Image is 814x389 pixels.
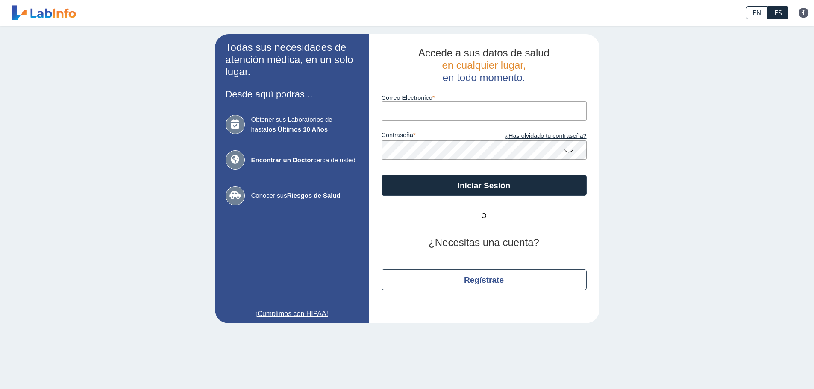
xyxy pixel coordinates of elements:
a: ¿Has olvidado tu contraseña? [484,132,587,141]
a: EN [746,6,768,19]
button: Iniciar Sesión [382,175,587,196]
span: O [458,211,510,221]
b: Riesgos de Salud [287,192,341,199]
button: Regístrate [382,269,587,290]
label: contraseña [382,132,484,141]
a: ¡Cumplimos con HIPAA! [226,309,358,319]
b: Encontrar un Doctor [251,156,314,164]
span: Conocer sus [251,191,358,201]
h2: ¿Necesitas una cuenta? [382,237,587,249]
span: en todo momento. [443,72,525,83]
span: Obtener sus Laboratorios de hasta [251,115,358,134]
label: Correo Electronico [382,94,587,101]
h3: Desde aquí podrás... [226,89,358,99]
iframe: Help widget launcher [738,356,805,380]
h2: Todas sus necesidades de atención médica, en un solo lugar. [226,41,358,78]
span: Accede a sus datos de salud [418,47,550,58]
span: en cualquier lugar, [442,59,526,71]
span: cerca de usted [251,155,358,165]
b: los Últimos 10 Años [267,126,328,133]
a: ES [768,6,788,19]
